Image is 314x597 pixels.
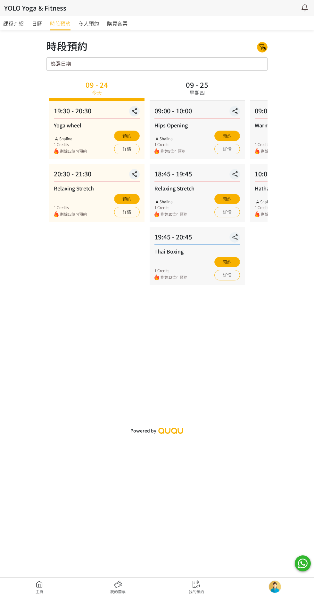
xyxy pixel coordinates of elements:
[154,211,159,217] img: fire.png
[214,194,240,204] button: 預約
[154,232,240,245] div: 19:45 - 20:45
[161,211,187,217] span: 剩餘10位可預約
[32,16,42,30] a: 日曆
[54,205,87,210] div: 1 Credits
[154,106,240,119] div: 09:00 - 10:00
[255,205,288,210] div: 1 Credits
[255,211,260,217] img: fire.png
[255,199,288,205] div: Shalina
[186,81,208,88] div: 09 - 25
[154,199,187,205] div: Shalina
[54,211,59,217] img: fire.png
[3,16,24,30] a: 課程介紹
[161,274,187,280] span: 剩餘12位可預約
[54,169,140,182] div: 20:30 - 21:30
[261,148,288,154] span: 剩餘11位可預約
[54,184,140,192] div: Relaxing Stretch
[92,89,102,96] div: 今天
[154,205,187,210] div: 1 Credits
[154,184,240,192] div: Relaxing Stretch
[60,148,87,154] span: 剩餘12位可預約
[114,144,140,154] a: 詳情
[214,144,240,154] a: 詳情
[154,121,240,129] div: Hips Opening
[255,148,260,154] img: fire.png
[154,141,186,147] div: 1 Credits
[50,20,70,27] span: 時段預約
[54,148,59,154] img: fire.png
[154,247,240,255] div: Thai Boxing
[107,16,128,30] a: 購買套票
[154,136,186,141] div: Shalina
[54,141,87,147] div: 1 Credits
[54,121,140,129] div: Yoga wheel
[46,57,268,71] input: 篩選日期
[107,20,128,27] span: 購買套票
[46,38,87,53] div: 時段預約
[114,194,140,204] button: 預約
[255,141,288,147] div: 1 Credits
[154,169,240,182] div: 18:45 - 19:45
[60,211,87,217] span: 剩餘12位可預約
[154,274,159,280] img: fire.png
[86,81,108,88] div: 09 - 24
[154,268,187,273] div: 1 Credits
[78,16,99,30] a: 私人預約
[214,131,240,141] button: 預約
[32,20,42,27] span: 日曆
[154,148,159,154] img: fire.png
[114,207,140,217] a: 詳情
[78,20,99,27] span: 私人預約
[214,270,240,280] a: 詳情
[114,131,140,141] button: 預約
[214,257,240,267] button: 預約
[3,20,24,27] span: 課程介紹
[54,136,87,141] div: Shalina
[161,148,186,154] span: 剩餘9位可預約
[261,211,288,217] span: 剩餘12位可預約
[50,16,70,30] a: 時段預約
[54,106,140,119] div: 19:30 - 20:30
[214,207,240,217] a: 詳情
[189,89,205,96] div: 星期四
